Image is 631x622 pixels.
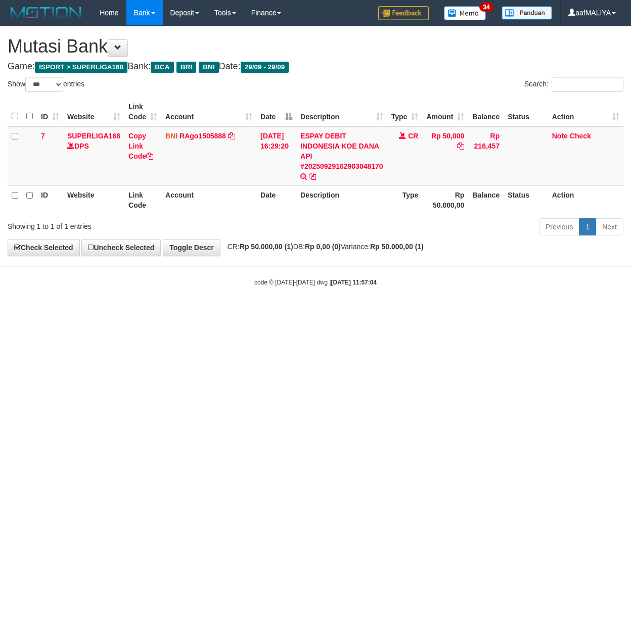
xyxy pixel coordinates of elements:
a: ESPAY DEBIT INDONESIA KOE DANA API #20250929162903048170 [300,132,383,170]
th: Type: activate to sort column ascending [387,98,423,126]
img: Feedback.jpg [378,6,429,20]
th: Date [256,185,296,214]
span: BRI [176,62,196,73]
th: Amount: activate to sort column ascending [422,98,468,126]
a: Check Selected [8,239,80,256]
img: Button%20Memo.svg [444,6,486,20]
span: 34 [479,3,493,12]
input: Search: [552,77,623,92]
span: CR: DB: Variance: [222,243,424,251]
td: Rp 216,457 [468,126,504,186]
small: code © [DATE]-[DATE] dwg | [254,279,377,286]
th: Description [296,185,387,214]
th: Action: activate to sort column ascending [548,98,623,126]
span: 7 [41,132,45,140]
th: Link Code: activate to sort column ascending [124,98,161,126]
th: Balance [468,185,504,214]
a: Check [570,132,591,140]
img: MOTION_logo.png [8,5,84,20]
a: Next [596,218,623,235]
h1: Mutasi Bank [8,36,623,57]
th: Link Code [124,185,161,214]
span: BNI [199,62,218,73]
a: Copy ESPAY DEBIT INDONESIA KOE DANA API #20250929162903048170 to clipboard [309,172,316,180]
th: ID [37,185,63,214]
a: 1 [579,218,596,235]
th: ID: activate to sort column ascending [37,98,63,126]
h4: Game: Bank: Date: [8,62,623,72]
th: Account: activate to sort column ascending [161,98,256,126]
th: Account [161,185,256,214]
label: Search: [524,77,623,92]
a: Uncheck Selected [81,239,161,256]
a: Copy Link Code [128,132,153,160]
th: Rp 50.000,00 [422,185,468,214]
strong: Rp 50.000,00 (1) [240,243,293,251]
a: RAgo1505888 [179,132,226,140]
td: [DATE] 16:29:20 [256,126,296,186]
th: Website: activate to sort column ascending [63,98,124,126]
span: BNI [165,132,177,140]
span: ISPORT > SUPERLIGA168 [35,62,127,73]
a: Copy Rp 50,000 to clipboard [457,142,464,150]
th: Status [504,98,548,126]
span: CR [408,132,418,140]
td: Rp 50,000 [422,126,468,186]
th: Date: activate to sort column descending [256,98,296,126]
label: Show entries [8,77,84,92]
th: Status [504,185,548,214]
span: 29/09 - 29/09 [241,62,289,73]
strong: Rp 0,00 (0) [305,243,341,251]
a: Copy RAgo1505888 to clipboard [228,132,235,140]
img: panduan.png [502,6,552,20]
th: Type [387,185,423,214]
th: Description: activate to sort column ascending [296,98,387,126]
strong: Rp 50.000,00 (1) [370,243,424,251]
a: Previous [539,218,579,235]
a: SUPERLIGA168 [67,132,120,140]
th: Balance [468,98,504,126]
a: Note [552,132,568,140]
th: Action [548,185,623,214]
a: Toggle Descr [163,239,220,256]
span: BCA [151,62,173,73]
th: Website [63,185,124,214]
div: Showing 1 to 1 of 1 entries [8,217,255,231]
strong: [DATE] 11:57:04 [331,279,377,286]
select: Showentries [25,77,63,92]
td: DPS [63,126,124,186]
